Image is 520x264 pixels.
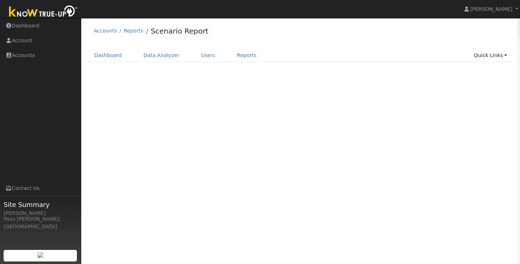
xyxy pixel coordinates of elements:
div: Paso [PERSON_NAME], [GEOGRAPHIC_DATA] [4,215,77,230]
span: [PERSON_NAME] [470,6,512,12]
img: retrieve [38,252,43,258]
a: Reports [231,49,262,62]
a: Users [196,49,221,62]
a: Data Analyzer [138,49,185,62]
a: Dashboard [89,49,127,62]
div: [PERSON_NAME] [4,209,77,217]
a: Accounts [94,28,117,34]
span: Site Summary [4,200,77,209]
a: Reports [124,28,143,34]
a: Quick Links [468,49,512,62]
img: Know True-Up [5,4,81,20]
a: Scenario Report [151,27,208,35]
